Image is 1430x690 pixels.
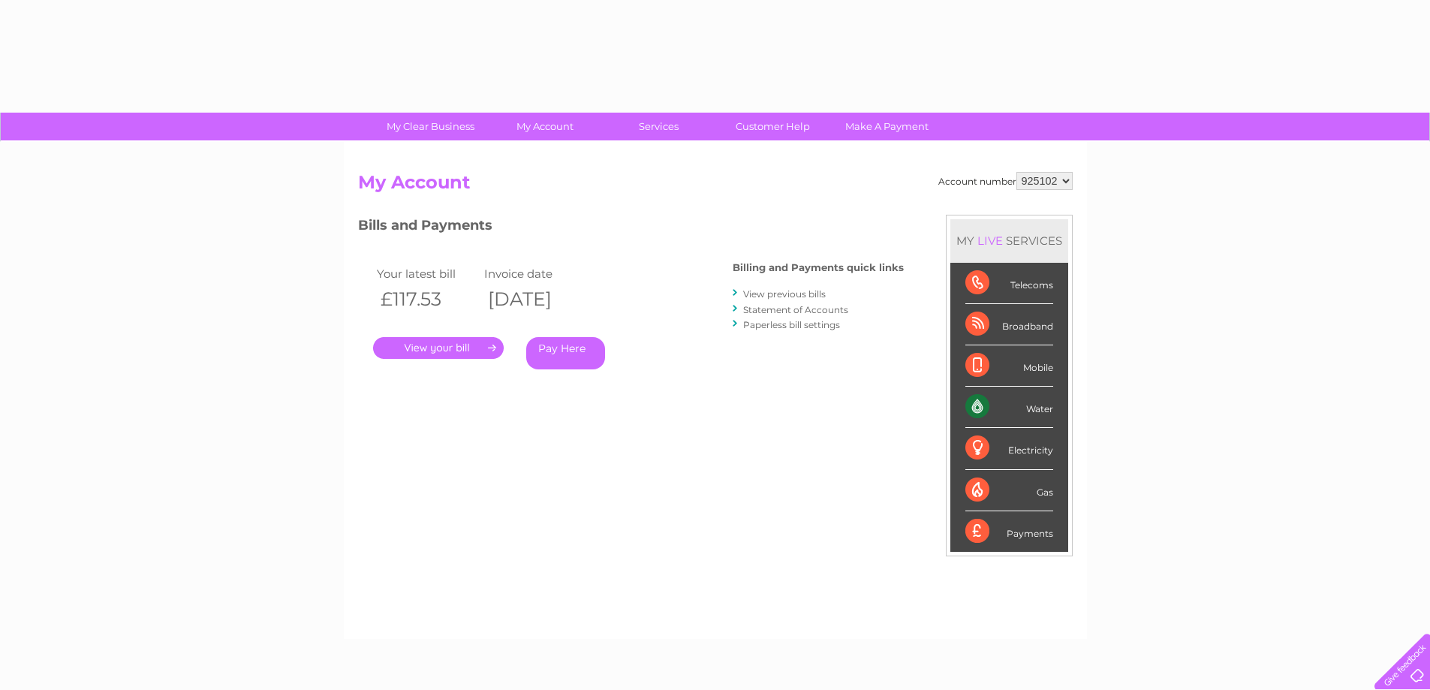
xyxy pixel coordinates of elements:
a: Services [597,113,721,140]
a: Statement of Accounts [743,304,848,315]
div: Electricity [965,428,1053,469]
a: My Account [483,113,607,140]
div: Water [965,387,1053,428]
h2: My Account [358,172,1073,200]
td: Your latest bill [373,264,481,284]
h4: Billing and Payments quick links [733,262,904,273]
div: MY SERVICES [950,219,1068,262]
div: Telecoms [965,263,1053,304]
a: Pay Here [526,337,605,369]
div: Account number [938,172,1073,190]
a: Paperless bill settings [743,319,840,330]
a: Customer Help [711,113,835,140]
th: £117.53 [373,284,481,315]
a: . [373,337,504,359]
a: View previous bills [743,288,826,300]
h3: Bills and Payments [358,215,904,241]
a: My Clear Business [369,113,492,140]
td: Invoice date [480,264,589,284]
div: Mobile [965,345,1053,387]
th: [DATE] [480,284,589,315]
a: Make A Payment [825,113,949,140]
div: LIVE [974,234,1006,248]
div: Broadband [965,304,1053,345]
div: Payments [965,511,1053,552]
div: Gas [965,470,1053,511]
